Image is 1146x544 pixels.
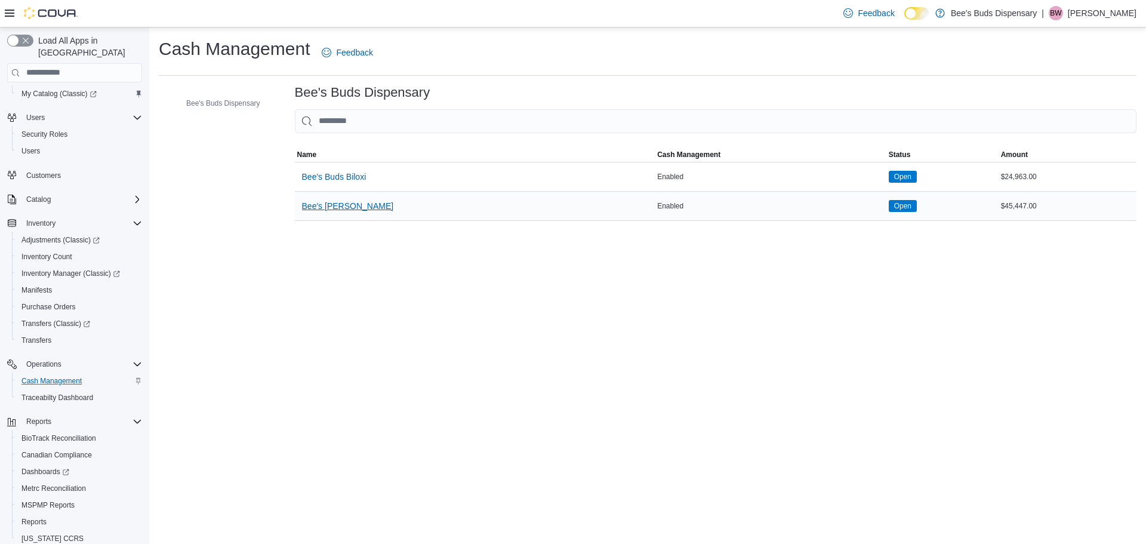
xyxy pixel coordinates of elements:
a: Security Roles [17,127,72,142]
span: Adjustments (Classic) [21,235,100,245]
a: Purchase Orders [17,300,81,314]
p: | [1042,6,1044,20]
button: Traceabilty Dashboard [12,389,147,406]
a: Manifests [17,283,57,297]
span: Transfers [21,336,51,345]
a: Feedback [839,1,899,25]
button: Metrc Reconciliation [12,480,147,497]
a: My Catalog (Classic) [12,85,147,102]
button: Bee's Buds Dispensary [170,96,265,110]
span: Transfers (Classic) [21,319,90,328]
span: Reports [17,515,142,529]
span: BioTrack Reconciliation [17,431,142,445]
span: Amount [1001,150,1028,159]
a: Users [17,144,45,158]
span: Users [21,110,142,125]
span: Manifests [17,283,142,297]
span: Bee's Buds Biloxi [302,171,366,183]
span: Cash Management [21,376,82,386]
button: Purchase Orders [12,299,147,315]
div: Enabled [655,170,886,184]
button: Inventory Count [12,248,147,265]
a: Adjustments (Classic) [17,233,104,247]
span: Canadian Compliance [17,448,142,462]
span: Inventory [26,219,56,228]
span: Open [894,171,911,182]
a: Traceabilty Dashboard [17,391,98,405]
span: Catalog [26,195,51,204]
input: Dark Mode [904,7,929,20]
button: Customers [2,167,147,184]
span: Traceabilty Dashboard [17,391,142,405]
span: Cash Management [17,374,142,388]
span: Inventory Count [17,250,142,264]
button: Cash Management [12,373,147,389]
span: Users [26,113,45,122]
span: Bee's [PERSON_NAME] [302,200,394,212]
a: My Catalog (Classic) [17,87,101,101]
a: BioTrack Reconciliation [17,431,101,445]
span: Users [21,146,40,156]
span: Dashboards [21,467,69,477]
h3: Bee's Buds Dispensary [295,85,430,100]
a: Cash Management [17,374,87,388]
button: Amount [999,147,1136,162]
a: Inventory Count [17,250,77,264]
span: Reports [21,414,142,429]
button: Bee's Buds Biloxi [297,165,371,189]
span: Dashboards [17,465,142,479]
a: Dashboards [12,463,147,480]
span: Users [17,144,142,158]
a: Transfers (Classic) [12,315,147,332]
span: Adjustments (Classic) [17,233,142,247]
input: This is a search bar. As you type, the results lower in the page will automatically filter. [295,109,1136,133]
button: Manifests [12,282,147,299]
span: Bee's Buds Dispensary [186,99,260,108]
span: Cash Management [657,150,720,159]
span: Operations [26,359,61,369]
button: Catalog [2,191,147,208]
a: Transfers [17,333,56,348]
span: Inventory [21,216,142,230]
span: Feedback [858,7,894,19]
button: Users [2,109,147,126]
span: Open [889,200,917,212]
span: Canadian Compliance [21,450,92,460]
button: Cash Management [655,147,886,162]
span: Security Roles [17,127,142,142]
button: Catalog [21,192,56,207]
span: Manifests [21,285,52,295]
button: Transfers [12,332,147,349]
button: Operations [21,357,66,371]
p: [PERSON_NAME] [1068,6,1136,20]
a: Canadian Compliance [17,448,97,462]
span: Reports [26,417,51,426]
span: BW [1050,6,1061,20]
a: Transfers (Classic) [17,316,95,331]
span: Transfers (Classic) [17,316,142,331]
span: Name [297,150,317,159]
a: Inventory Manager (Classic) [17,266,125,281]
span: Security Roles [21,130,67,139]
span: Metrc Reconciliation [21,484,86,493]
span: Traceabilty Dashboard [21,393,93,402]
button: BioTrack Reconciliation [12,430,147,447]
span: My Catalog (Classic) [21,89,97,99]
span: Feedback [336,47,372,59]
span: MSPMP Reports [17,498,142,512]
span: Inventory Count [21,252,72,262]
span: Customers [26,171,61,180]
span: Purchase Orders [17,300,142,314]
a: Adjustments (Classic) [12,232,147,248]
div: Enabled [655,199,886,213]
button: Reports [2,413,147,430]
h1: Cash Management [159,37,310,61]
button: Name [295,147,655,162]
button: Security Roles [12,126,147,143]
button: Inventory [2,215,147,232]
span: MSPMP Reports [21,500,75,510]
a: Customers [21,168,66,183]
button: Reports [12,514,147,530]
button: Users [12,143,147,159]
